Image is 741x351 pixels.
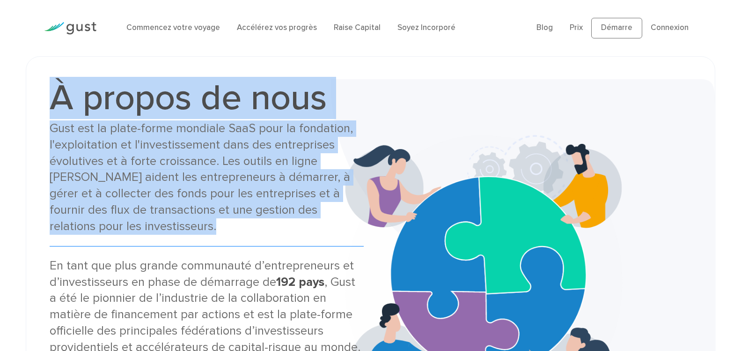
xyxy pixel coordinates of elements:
a: Commencez votre voyage [126,23,220,32]
a: Connexion [651,23,689,32]
a: Accélérez vos progrès [237,23,317,32]
h1: À propos de nous [50,80,364,116]
a: Raise Capital [334,23,381,32]
a: Blog [536,23,553,32]
div: Gust est la plate-forme mondiale SaaS pour la fondation, l'exploitation et l'investissement dans ... [50,120,364,235]
a: Démarre [591,18,642,38]
img: Logo de rafale [44,22,96,35]
a: Soyez Incorporé [397,23,455,32]
a: Prix [570,23,583,32]
strong: 192 pays [276,275,324,289]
